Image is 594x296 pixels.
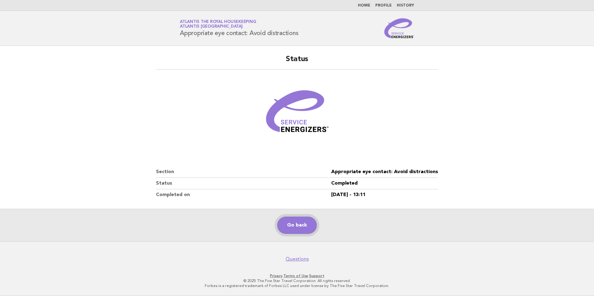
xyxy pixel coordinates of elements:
[277,217,317,234] a: Go back
[331,178,438,189] dd: Completed
[384,18,414,38] img: Service Energizers
[270,274,282,278] a: Privacy
[309,274,324,278] a: Support
[107,278,487,283] p: © 2025 The Five Star Travel Corporation. All rights reserved.
[260,77,334,151] img: Verified
[331,189,438,200] dd: [DATE] - 13:11
[156,189,331,200] dt: Completed on
[283,274,308,278] a: Terms of Use
[107,283,487,288] p: Forbes is a registered trademark of Forbes LLC used under license by The Five Star Travel Corpora...
[180,25,243,29] span: Atlantis [GEOGRAPHIC_DATA]
[397,4,414,7] a: History
[180,20,298,36] h1: Appropriate eye contact: Avoid distractions
[107,273,487,278] p: · ·
[331,166,438,178] dd: Appropriate eye contact: Avoid distractions
[156,178,331,189] dt: Status
[358,4,370,7] a: Home
[156,166,331,178] dt: Section
[180,20,256,29] a: Atlantis the Royal HousekeepingAtlantis [GEOGRAPHIC_DATA]
[375,4,392,7] a: Profile
[286,256,309,262] a: Questions
[156,54,438,70] h2: Status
